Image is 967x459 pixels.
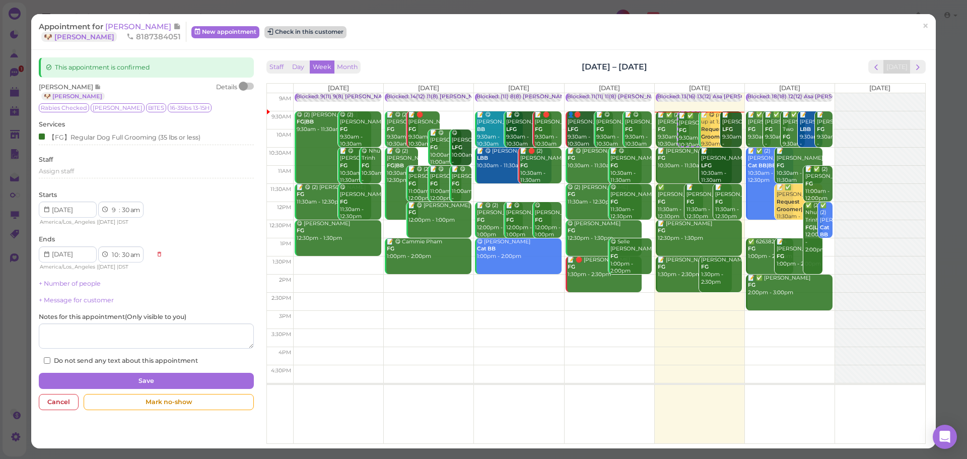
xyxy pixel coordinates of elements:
[748,126,755,133] b: FG
[361,148,381,192] div: 😋 Nhu Trinh 10:30am - 11:30am
[567,220,642,242] div: 😋 [PERSON_NAME] 12:30pm - 1:30pm
[39,103,89,112] span: Rabies Checked
[776,238,822,268] div: 📝 [PERSON_NAME] 1:00pm - 2:00pm
[933,425,957,449] div: Open Intercom Messenger
[657,220,742,242] div: 📝 [PERSON_NAME] 12:30pm - 1:30pm
[701,256,742,286] div: [PERSON_NAME] 1:30pm - 2:30pm
[476,93,611,101] div: Blocked: (11) 8(8) [PERSON_NAME] • Appointment
[95,83,101,91] span: Note
[678,112,710,149] div: 📝 ✅ [PERSON_NAME] 9:30am - 10:30am
[39,218,151,227] div: | |
[679,127,686,134] b: FG
[44,356,198,365] label: Do not send any text about this appointment
[191,26,259,38] a: New appointment
[805,166,832,203] div: 📝 ✅ (2) [PERSON_NAME] 11:00am - 12:00pm
[39,190,57,200] label: Starts
[40,219,95,225] span: America/Los_Angeles
[279,349,291,356] span: 4pm
[41,32,117,42] a: 🐶 [PERSON_NAME]
[868,60,884,74] button: prev
[722,111,742,156] div: 📝 [PERSON_NAME] 9:30am - 10:30am
[765,126,773,133] b: FG
[782,111,805,163] div: 📝 ✅ [PERSON_NAME] Two 9:30am - 10:30am
[582,61,647,73] h2: [DATE] – [DATE]
[596,111,642,148] div: 📝 😋 [PERSON_NAME] 9:30am - 10:30am
[286,60,310,74] button: Day
[535,217,542,223] b: FG
[271,331,291,338] span: 3:30pm
[297,118,314,125] b: FG|BB
[701,126,734,140] b: Request Groomer|FG
[568,227,575,234] b: FG
[701,264,709,270] b: FG
[520,148,562,184] div: 📝 🛑 (2) [PERSON_NAME] 10:30am - 11:30am
[599,84,620,92] span: [DATE]
[269,222,291,229] span: 12:30pm
[173,22,181,31] span: Note
[820,224,829,238] b: Cat BB
[508,84,529,92] span: [DATE]
[278,168,291,174] span: 11am
[340,162,348,169] b: FG
[567,148,642,170] div: 📝 😋 [PERSON_NAME] 10:30am - 11:30am
[386,111,418,148] div: 📝 😋 (2) [PERSON_NAME] 9:30am - 10:30am
[408,126,416,133] b: FG
[765,111,788,156] div: 📝 ✅ [PERSON_NAME] 9:30am - 10:30am
[701,148,742,184] div: 📝 [PERSON_NAME] 10:30am - 11:30am
[430,129,461,166] div: 📝 😋 [PERSON_NAME] 10:00am - 11:00am
[386,148,418,184] div: 📝 😋 (2) [PERSON_NAME] 10:30am - 12:30pm
[477,245,496,252] b: Cat BB
[701,111,732,156] div: 📝 😋 pick up at 1:30 9:30am - 10:30am
[340,199,348,205] b: FG
[452,180,459,187] b: FG
[387,162,404,169] b: FG|BB
[271,295,291,301] span: 2:30pm
[408,209,416,216] b: FG
[568,264,575,270] b: FG
[777,162,784,169] b: FG
[596,126,604,133] b: FG
[39,373,253,389] button: Save
[748,245,755,252] b: FG
[657,111,689,148] div: 📝 ✅ (2) [PERSON_NAME] 9:30am - 10:30am
[452,144,462,151] b: LFG
[39,22,181,41] a: [PERSON_NAME] 🐶 [PERSON_NAME]
[91,103,145,112] span: [PERSON_NAME]
[277,204,291,211] span: 12pm
[747,275,833,297] div: 📝 ✅ [PERSON_NAME] 2:00pm - 3:00pm
[747,148,794,184] div: 📝 ✅ (2) [PERSON_NAME] 10:30am - 12:30pm
[658,227,665,234] b: FG
[625,111,652,148] div: 📝 😋 [PERSON_NAME] 9:30am - 10:30am
[506,126,517,133] b: LFG
[776,184,822,228] div: 📝 ✅ [PERSON_NAME] 11:30am - 12:30pm
[168,103,212,112] span: 16-35lbs 13-15H
[339,184,381,221] div: 😋 [PERSON_NAME] 11:30am - 12:30pm
[39,280,101,287] a: + Number of people
[408,202,471,224] div: 📝 😋 [PERSON_NAME] 12:00pm - 1:00pm
[520,162,528,169] b: FG
[279,313,291,319] span: 3pm
[39,296,114,304] a: + Message for customer
[451,166,471,210] div: 📝 😋 [PERSON_NAME] 11:00am - 12:00pm
[270,186,291,192] span: 11:30am
[277,132,291,138] span: 10am
[339,148,371,184] div: 📝 😋 [PERSON_NAME] 10:30am - 11:30am
[39,83,95,91] span: [PERSON_NAME]
[567,93,706,101] div: Blocked: 11(11) 11(8) [PERSON_NAME] • Appointment
[610,184,652,221] div: 😋 [PERSON_NAME] 11:30am - 12:30pm
[722,126,733,133] b: LFG
[296,93,433,101] div: Blocked: 9(11) 9(8) [PERSON_NAME] • Appointment
[534,111,562,148] div: 📝 🛑 [PERSON_NAME] 9:30am - 10:30am
[279,95,291,102] span: 9am
[39,235,55,244] label: Ends
[39,132,200,142] div: 【FG】Regular Dog Full Grooming (35 lbs or less)
[451,129,471,174] div: 😋 [PERSON_NAME] 10:00am - 11:00am
[39,312,186,321] label: Notes for this appointment ( Only visible to you )
[387,126,394,133] b: FG
[610,253,618,259] b: FG
[686,199,694,205] b: FG
[271,113,291,120] span: 9:30am
[430,180,438,187] b: FG
[610,238,652,275] div: 😋 Selle [PERSON_NAME] 1:00pm - 2:00pm
[44,357,50,364] input: Do not send any text about this appointment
